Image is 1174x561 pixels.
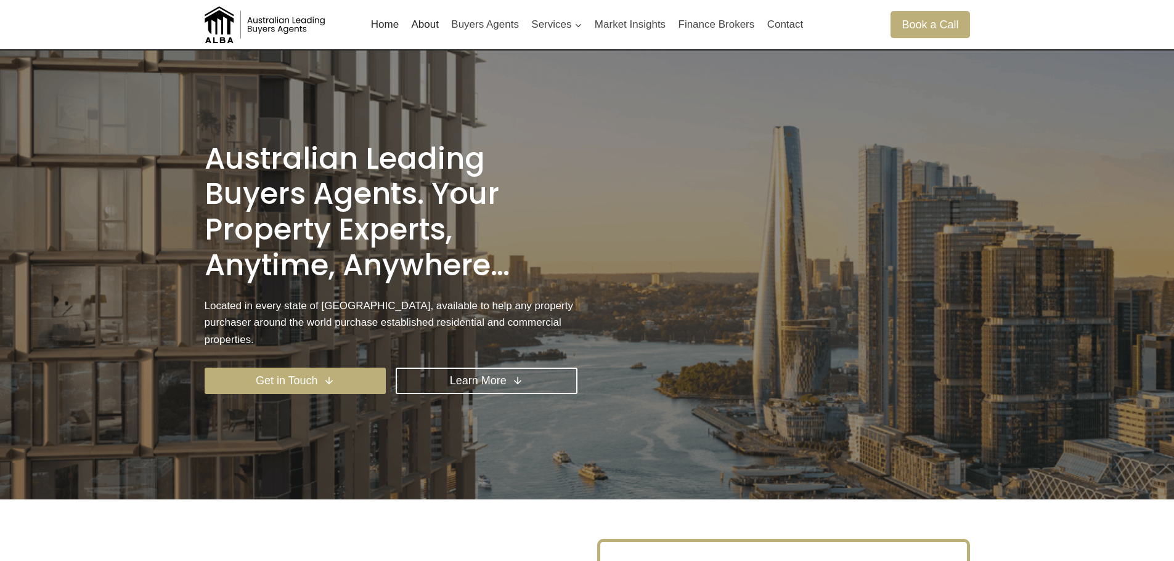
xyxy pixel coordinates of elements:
[365,10,810,39] nav: Primary Navigation
[205,297,577,348] p: Located in every state of [GEOGRAPHIC_DATA], available to help any property purchaser around the ...
[891,11,969,38] a: Book a Call
[205,141,577,283] h1: Australian Leading Buyers Agents. Your property experts, anytime, anywhere…
[450,372,507,390] span: Learn More
[365,10,406,39] a: Home
[205,6,328,43] img: Australian Leading Buyers Agents
[672,10,760,39] a: Finance Brokers
[396,368,577,394] a: Learn More
[531,16,582,33] span: Services
[445,10,525,39] a: Buyers Agents
[205,368,386,394] a: Get in Touch
[405,10,445,39] a: About
[760,10,809,39] a: Contact
[256,372,318,390] span: Get in Touch
[589,10,672,39] a: Market Insights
